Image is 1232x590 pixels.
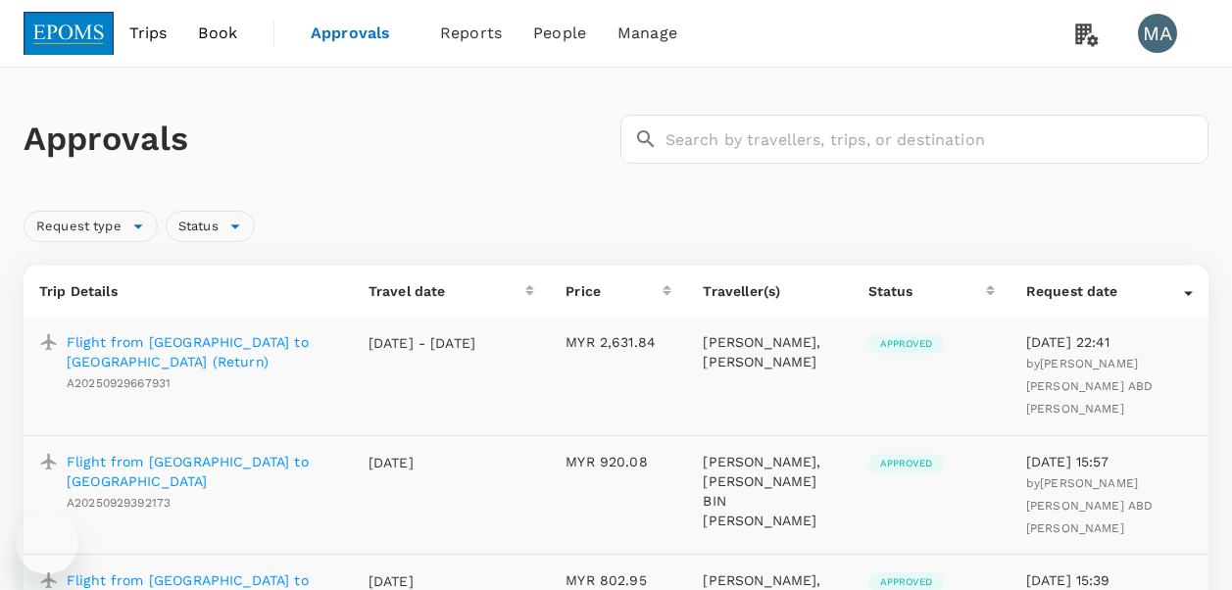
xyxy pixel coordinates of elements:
p: [DATE] 15:39 [1026,570,1193,590]
h1: Approvals [24,119,613,160]
span: A20250929667931 [67,376,171,390]
p: MYR 920.08 [566,452,671,471]
span: Approved [868,575,944,589]
a: Flight from [GEOGRAPHIC_DATA] to [GEOGRAPHIC_DATA] (Return) [67,332,337,371]
p: MYR 2,631.84 [566,332,671,352]
span: by [1026,357,1154,416]
span: Manage [617,22,677,45]
p: Traveller(s) [703,281,836,301]
span: Approved [868,457,944,470]
input: Search by travellers, trips, or destination [665,115,1209,164]
p: [DATE] 15:57 [1026,452,1193,471]
span: [PERSON_NAME] [PERSON_NAME] ABD [PERSON_NAME] [1026,357,1154,416]
span: [PERSON_NAME] [PERSON_NAME] ABD [PERSON_NAME] [1026,476,1154,535]
span: Request type [25,218,133,236]
div: Request date [1026,281,1184,301]
p: [DATE] - [DATE] [369,333,476,353]
a: Flight from [GEOGRAPHIC_DATA] to [GEOGRAPHIC_DATA] [67,452,337,491]
div: Status [868,281,986,301]
img: EPOMS SDN BHD [24,12,114,55]
span: A20250929392173 [67,496,171,510]
p: [DATE] [369,453,476,472]
span: People [533,22,586,45]
div: Travel date [369,281,525,301]
p: Trip Details [39,281,337,301]
div: Status [166,211,255,242]
div: Request type [24,211,158,242]
p: [PERSON_NAME], [PERSON_NAME] BIN [PERSON_NAME] [703,452,836,530]
div: Price [566,281,663,301]
span: by [1026,476,1154,535]
span: Approved [868,337,944,351]
span: Book [198,22,237,45]
p: MYR 802.95 [566,570,671,590]
span: Status [167,218,230,236]
span: Approvals [311,22,409,45]
div: MA [1138,14,1177,53]
iframe: Button to launch messaging window [16,512,78,574]
span: Reports [440,22,502,45]
p: [DATE] 22:41 [1026,332,1193,352]
p: [PERSON_NAME], [PERSON_NAME] [703,332,836,371]
span: Trips [129,22,168,45]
